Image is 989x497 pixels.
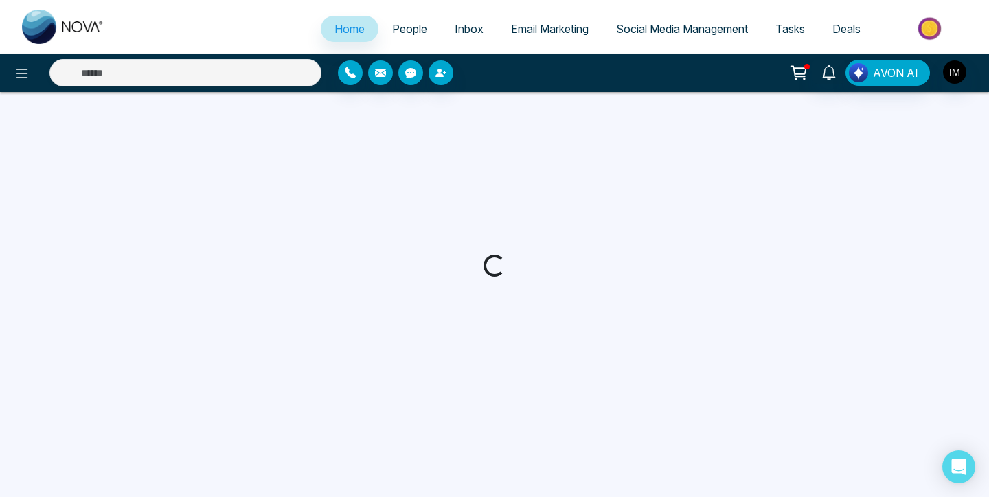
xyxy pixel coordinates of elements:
img: Nova CRM Logo [22,10,104,44]
a: Email Marketing [497,16,602,42]
span: Deals [832,22,861,36]
a: Home [321,16,378,42]
span: Inbox [455,22,484,36]
a: Social Media Management [602,16,762,42]
button: AVON AI [845,60,930,86]
span: AVON AI [873,65,918,81]
div: Open Intercom Messenger [942,450,975,483]
span: Home [334,22,365,36]
a: Deals [819,16,874,42]
a: People [378,16,441,42]
img: Market-place.gif [881,13,981,44]
span: People [392,22,427,36]
span: Email Marketing [511,22,589,36]
a: Tasks [762,16,819,42]
span: Social Media Management [616,22,748,36]
img: User Avatar [943,60,966,84]
span: Tasks [775,22,805,36]
a: Inbox [441,16,497,42]
img: Lead Flow [849,63,868,82]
